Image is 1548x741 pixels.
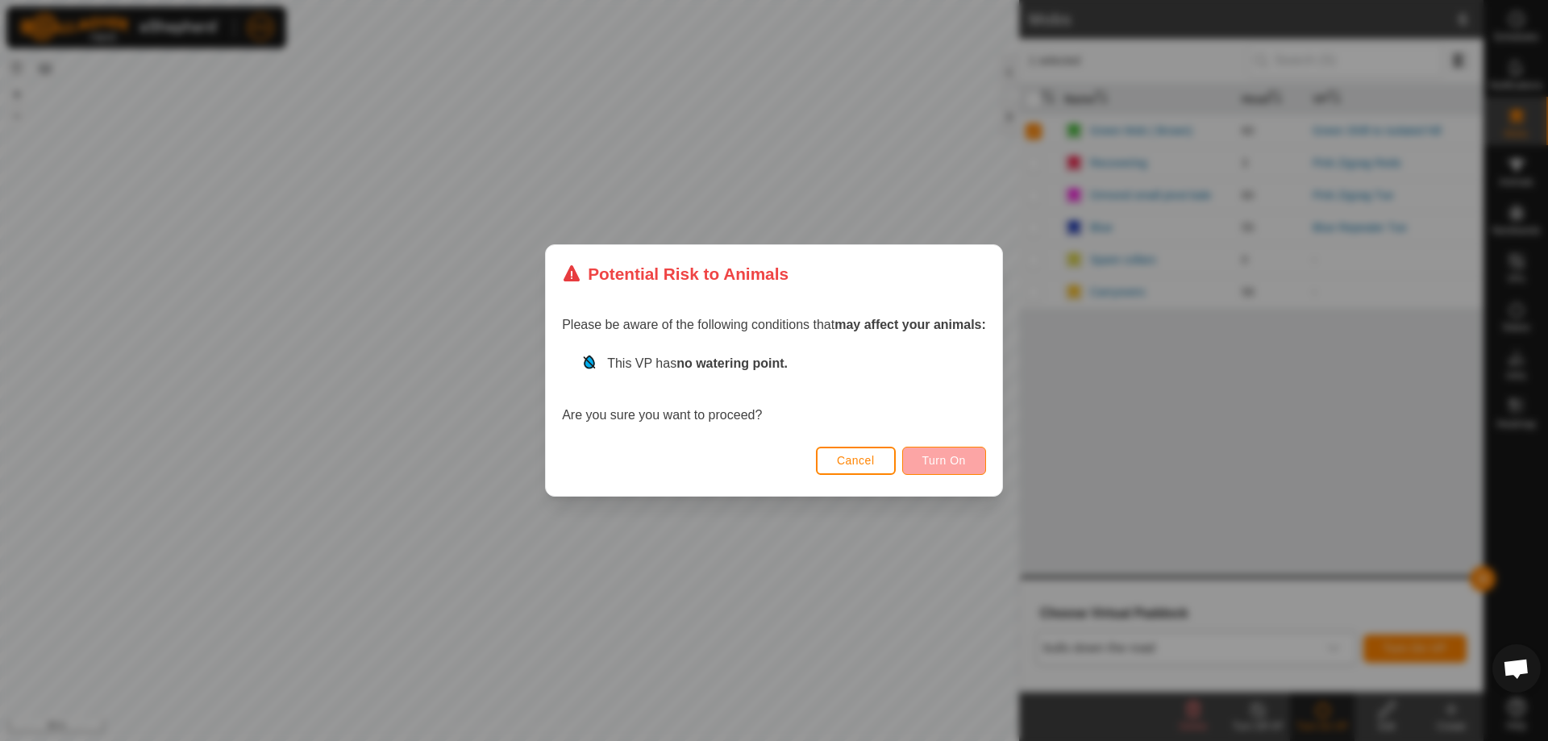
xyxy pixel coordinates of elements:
span: This VP has [607,356,788,370]
div: Potential Risk to Animals [562,261,789,286]
strong: no watering point. [676,356,788,370]
div: Open chat [1492,644,1541,693]
div: Are you sure you want to proceed? [562,354,986,425]
span: Turn On [922,454,966,467]
button: Cancel [816,447,896,475]
strong: may affect your animals: [834,318,986,331]
button: Turn On [902,447,986,475]
span: Please be aware of the following conditions that [562,318,986,331]
span: Cancel [837,454,875,467]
